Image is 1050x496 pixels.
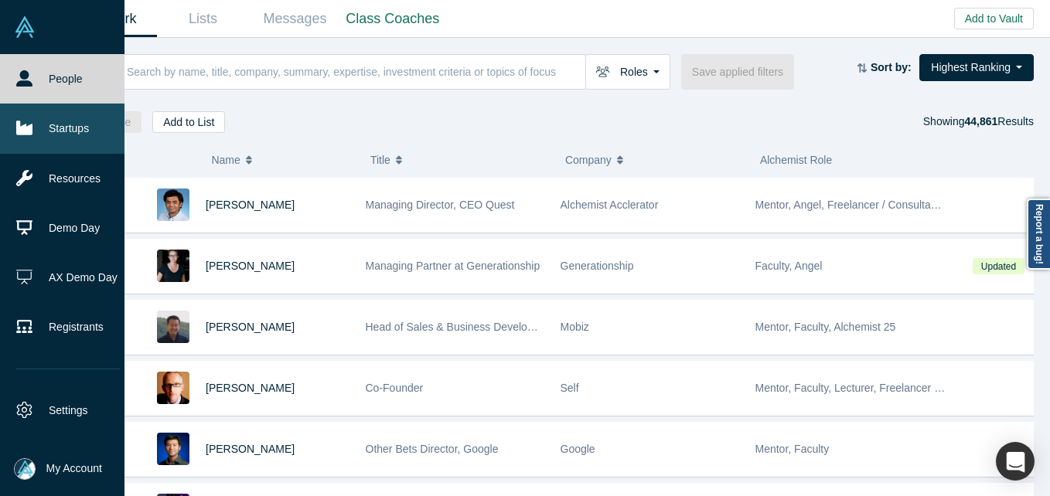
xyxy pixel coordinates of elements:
[14,458,102,480] button: My Account
[14,458,36,480] img: Mia Scott's Account
[755,260,823,272] span: Faculty, Angel
[46,460,102,477] span: My Account
[366,382,424,394] span: Co-Founder
[206,199,295,211] a: [PERSON_NAME]
[370,144,549,176] button: Title
[249,1,341,37] a: Messages
[211,144,240,176] span: Name
[206,321,295,333] a: [PERSON_NAME]
[125,53,585,90] input: Search by name, title, company, summary, expertise, investment criteria or topics of focus
[157,311,189,343] img: Michael Chang's Profile Image
[206,443,295,455] a: [PERSON_NAME]
[923,111,1034,133] div: Showing
[152,111,225,133] button: Add to List
[366,260,540,272] span: Managing Partner at Generationship
[561,199,659,211] span: Alchemist Acclerator
[755,321,896,333] span: Mentor, Faculty, Alchemist 25
[681,54,794,90] button: Save applied filters
[157,372,189,404] img: Robert Winder's Profile Image
[561,321,589,333] span: Mobiz
[760,154,832,166] span: Alchemist Role
[211,144,354,176] button: Name
[366,321,600,333] span: Head of Sales & Business Development (interim)
[561,382,579,394] span: Self
[157,433,189,465] img: Steven Kan's Profile Image
[157,189,189,221] img: Gnani Palanikumar's Profile Image
[964,115,1034,127] span: Results
[341,1,445,37] a: Class Coaches
[366,199,515,211] span: Managing Director, CEO Quest
[370,144,390,176] span: Title
[954,8,1034,29] button: Add to Vault
[755,443,830,455] span: Mentor, Faculty
[1027,199,1050,270] a: Report a bug!
[206,382,295,394] a: [PERSON_NAME]
[919,54,1034,81] button: Highest Ranking
[366,443,499,455] span: Other Bets Director, Google
[561,260,634,272] span: Generationship
[565,144,744,176] button: Company
[565,144,612,176] span: Company
[157,250,189,282] img: Rachel Chalmers's Profile Image
[14,16,36,38] img: Alchemist Vault Logo
[871,61,912,73] strong: Sort by:
[973,258,1024,274] span: Updated
[157,1,249,37] a: Lists
[585,54,670,90] button: Roles
[206,260,295,272] a: [PERSON_NAME]
[561,443,595,455] span: Google
[964,115,997,127] strong: 44,861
